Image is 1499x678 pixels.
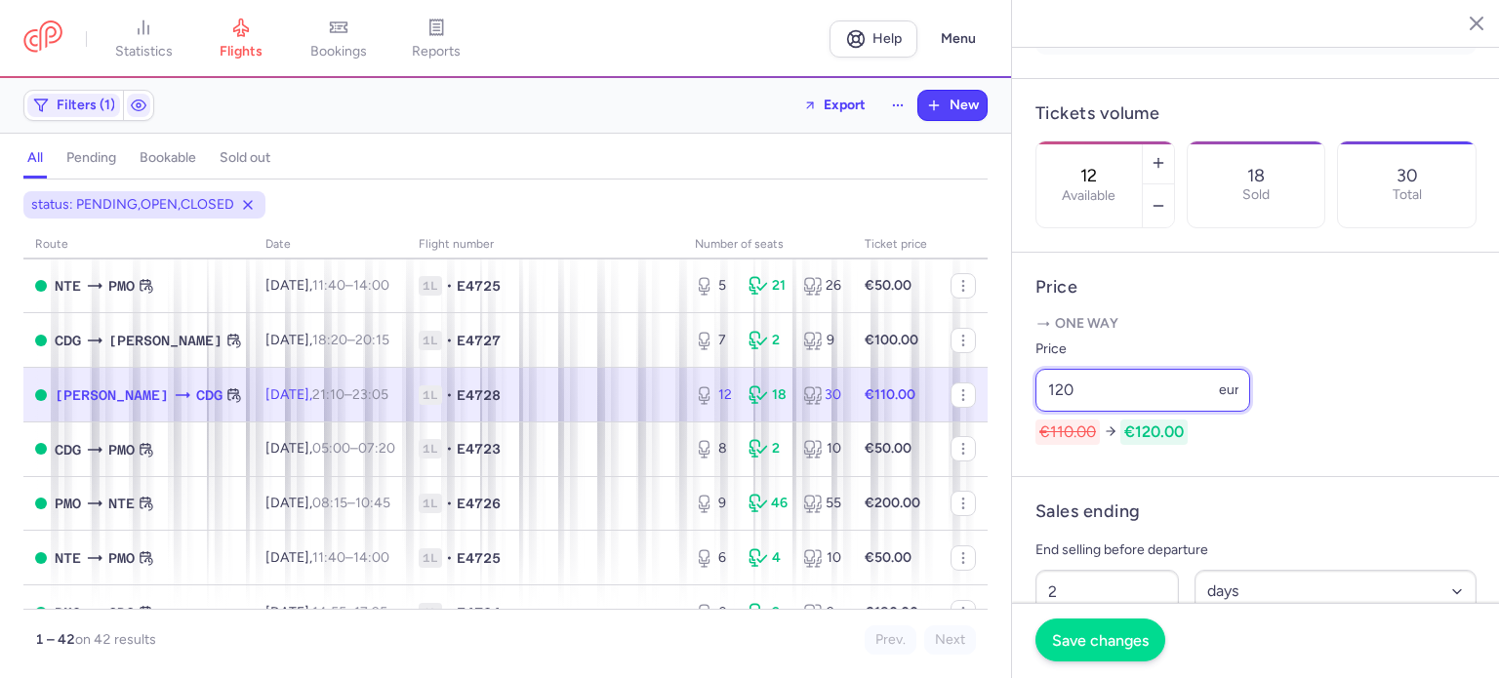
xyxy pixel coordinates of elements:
span: • [446,385,453,405]
div: 46 [749,494,787,513]
span: [DATE], [265,332,389,348]
span: [DATE], [265,277,389,294]
div: 26 [803,276,841,296]
button: Next [924,625,976,655]
time: 08:15 [312,495,347,511]
span: E4726 [457,494,501,513]
div: 12 [695,385,733,405]
time: 21:10 [312,386,344,403]
span: 1L [419,494,442,513]
time: 05:00 [312,440,350,457]
h4: all [27,149,43,167]
a: reports [387,18,485,60]
div: 9 [803,331,841,350]
span: • [446,603,453,622]
span: 1L [419,548,442,568]
input: ## [1035,570,1179,613]
span: • [446,548,453,568]
span: 1L [419,331,442,350]
strong: €180.00 [865,604,918,620]
span: [DATE], [265,386,388,403]
button: New [918,91,987,120]
time: 20:15 [355,332,389,348]
time: 14:55 [312,604,346,620]
p: One way [1035,314,1477,334]
strong: €50.00 [865,440,912,457]
span: • [446,439,453,459]
h4: Price [1035,276,1477,299]
time: 10:45 [355,495,390,511]
strong: €50.00 [865,549,912,566]
span: NTE [55,275,81,297]
span: E4723 [457,439,501,459]
span: E4725 [457,548,501,568]
span: on 42 results [75,631,156,648]
strong: €110.00 [865,386,915,403]
h4: bookable [140,149,196,167]
div: 7 [695,331,733,350]
span: E4727 [457,331,501,350]
time: 18:20 [312,332,347,348]
span: [DATE], [265,604,387,620]
div: 0 [695,603,733,622]
p: 18 [1247,166,1265,185]
span: 1L [419,276,442,296]
label: Available [1062,188,1115,204]
span: status: PENDING,OPEN,CLOSED [31,195,234,215]
h4: pending [66,149,116,167]
button: Export [790,90,878,121]
span: [PERSON_NAME] [108,330,223,351]
span: New [950,98,979,113]
div: 9 [695,494,733,513]
span: Help [872,31,902,46]
span: – [312,332,389,348]
time: 07:20 [358,440,395,457]
time: 14:00 [353,549,389,566]
span: – [312,386,388,403]
div: 2 [749,439,787,459]
a: statistics [95,18,192,60]
span: Filters (1) [57,98,115,113]
span: PMO [108,275,135,297]
div: 2 [749,331,787,350]
span: 1L [419,385,442,405]
span: statistics [115,43,173,60]
span: CDG [55,439,81,460]
a: bookings [290,18,387,60]
div: 18 [749,385,787,405]
time: 11:40 [312,549,345,566]
a: CitizenPlane red outlined logo [23,20,62,57]
span: [DATE], [265,440,395,457]
label: Price [1035,338,1250,361]
div: 30 [803,385,841,405]
span: PMO [55,493,81,514]
button: Filters (1) [24,91,123,120]
span: • [446,276,453,296]
div: 10 [803,548,841,568]
div: 55 [803,494,841,513]
span: – [312,495,390,511]
span: NTE [55,547,81,569]
time: 11:40 [312,277,345,294]
span: E4725 [457,276,501,296]
a: flights [192,18,290,60]
span: • [446,331,453,350]
span: €120.00 [1120,419,1188,445]
span: PMO [108,439,135,460]
span: reports [412,43,461,60]
span: €110.00 [1035,419,1100,445]
div: 21 [749,276,787,296]
span: Export [824,98,866,112]
time: 17:25 [354,604,387,620]
span: NTE [108,493,135,514]
strong: 1 – 42 [35,631,75,648]
p: 30 [1397,166,1418,185]
div: 2 [749,603,787,622]
h4: Tickets volume [1035,102,1477,125]
span: flights [220,43,263,60]
button: Menu [929,20,988,58]
span: bookings [310,43,367,60]
span: [DATE], [265,495,390,511]
strong: €50.00 [865,277,912,294]
span: Save changes [1052,631,1149,649]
